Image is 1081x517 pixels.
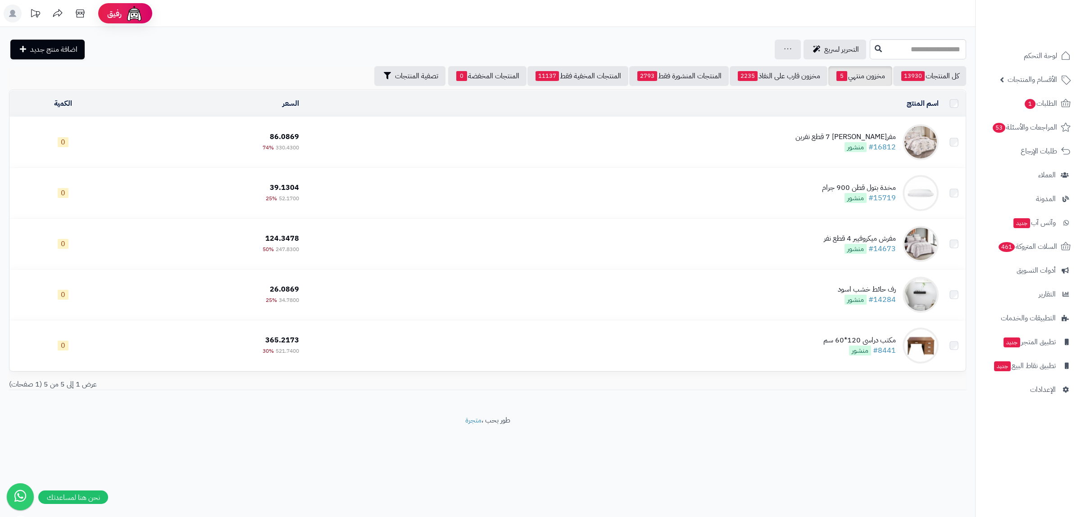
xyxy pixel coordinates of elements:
[395,71,438,81] span: تصفية المنتجات
[1020,16,1072,35] img: logo-2.png
[993,360,1056,372] span: تطبيق نقاط البيع
[270,131,299,142] span: 86.0869
[981,188,1076,210] a: المدونة
[1038,169,1056,181] span: العملاء
[901,71,925,81] span: 13930
[998,242,1015,252] span: 461
[981,260,1076,281] a: أدوات التسويق
[30,44,77,55] span: اضافة منتج جديد
[266,194,277,202] span: 25%
[536,71,559,81] span: 11137
[981,164,1076,186] a: العملاء
[981,212,1076,234] a: وآتس آبجديد
[907,98,939,109] a: اسم المنتج
[994,361,1011,371] span: جديد
[873,345,896,356] a: #8441
[263,245,274,253] span: 50%
[981,93,1076,114] a: الطلبات1
[465,415,481,426] a: متجرة
[893,66,966,86] a: كل المنتجات13930
[629,66,729,86] a: المنتجات المنشورة فقط2793
[868,243,896,254] a: #14673
[903,226,939,262] img: مفرش ميكروفيبر 4 قطع نفر
[981,379,1076,400] a: الإعدادات
[2,379,488,390] div: عرض 1 إلى 5 من 5 (1 صفحات)
[125,4,143,22] img: ai-face.png
[845,295,867,305] span: منشور
[1024,99,1036,109] span: 1
[10,40,85,59] a: اضافة منتج جديد
[981,117,1076,138] a: المراجعات والأسئلة53
[868,142,896,153] a: #16812
[1013,218,1030,228] span: جديد
[279,296,299,304] span: 34.7800
[981,283,1076,305] a: التقارير
[58,290,68,300] span: 0
[828,66,892,86] a: مخزون منتهي5
[266,296,277,304] span: 25%
[981,45,1076,67] a: لوحة التحكم
[265,335,299,346] span: 365.2173
[903,124,939,160] img: مفرش ميكروفايبر 7 قطع نفرين
[448,66,527,86] a: المنتجات المخفضة0
[1030,383,1056,396] span: الإعدادات
[1024,97,1057,110] span: الطلبات
[1021,145,1057,157] span: طلبات الإرجاع
[1036,193,1056,205] span: المدونة
[58,188,68,198] span: 0
[981,355,1076,377] a: تطبيق نقاط البيعجديد
[1003,336,1056,348] span: تطبيق المتجر
[845,142,867,152] span: منشور
[1004,337,1020,347] span: جديد
[998,240,1057,253] span: السلات المتروكة
[903,175,939,211] img: مخدة بتول قطن 900 جرام
[824,234,896,244] div: مفرش ميكروفيبر 4 قطع نفر
[58,341,68,351] span: 0
[276,347,299,355] span: 521.7400
[845,244,867,254] span: منشور
[276,144,299,152] span: 330.4300
[54,98,72,109] a: الكمية
[992,121,1057,134] span: المراجعات والأسئلة
[527,66,628,86] a: المنتجات المخفية فقط11137
[58,239,68,249] span: 0
[1008,73,1057,86] span: الأقسام والمنتجات
[637,71,657,81] span: 2793
[1024,49,1057,62] span: لوحة التحكم
[730,66,827,86] a: مخزون قارب على النفاذ2235
[24,4,46,25] a: تحديثات المنصة
[282,98,299,109] a: السعر
[822,183,896,193] div: مخدة بتول قطن 900 جرام
[263,347,274,355] span: 30%
[981,140,1076,162] a: طلبات الإرجاع
[1013,216,1056,229] span: وآتس آب
[276,245,299,253] span: 247.8300
[903,277,939,313] img: رف حائط خشب اسود
[107,8,122,19] span: رفيق
[279,194,299,202] span: 52.1700
[992,122,1006,133] span: 53
[981,307,1076,329] a: التطبيقات والخدمات
[981,236,1076,257] a: السلات المتروكة461
[903,328,939,364] img: مكتب دراسي 120*60 سم
[838,284,896,295] div: رف حائط خشب اسود
[374,66,445,86] button: تصفية المنتجات
[824,44,859,55] span: التحرير لسريع
[804,40,866,59] a: التحرير لسريع
[263,144,274,152] span: 74%
[1017,264,1056,277] span: أدوات التسويق
[868,193,896,203] a: #15719
[1039,288,1056,301] span: التقارير
[845,193,867,203] span: منشور
[795,132,896,142] div: مفر[PERSON_NAME] 7 قطع نفرين
[270,284,299,295] span: 26.0869
[270,182,299,193] span: 39.1304
[265,233,299,244] span: 124.3478
[981,331,1076,353] a: تطبيق المتجرجديد
[58,137,68,147] span: 0
[738,71,758,81] span: 2235
[823,335,896,346] div: مكتب دراسي 120*60 سم
[849,346,871,355] span: منشور
[836,71,847,81] span: 5
[456,71,467,81] span: 0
